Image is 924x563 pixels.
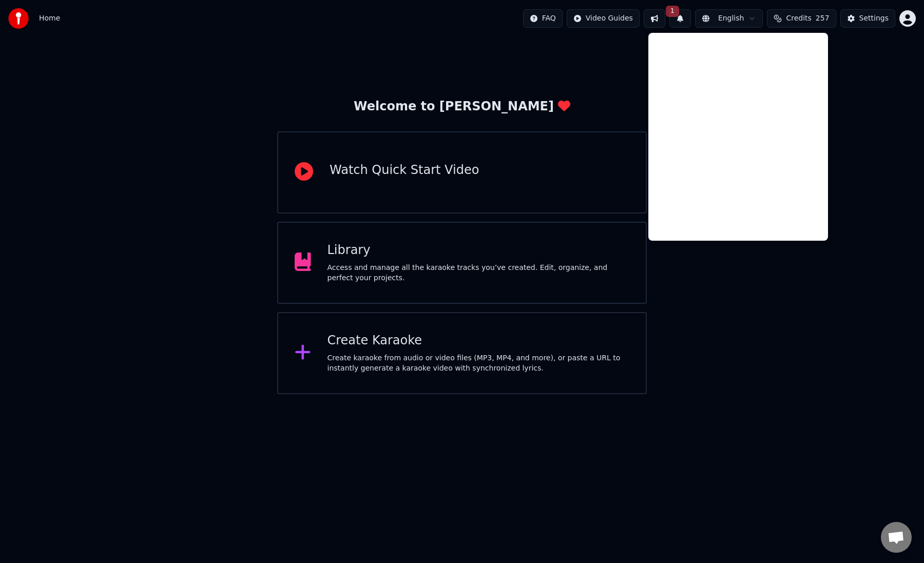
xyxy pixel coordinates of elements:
[354,99,570,115] div: Welcome to [PERSON_NAME]
[881,522,912,553] a: Open chat
[669,9,691,28] button: 1
[330,162,479,179] div: Watch Quick Start Video
[786,13,811,24] span: Credits
[39,13,60,24] nav: breadcrumb
[816,13,830,24] span: 257
[767,9,836,28] button: Credits257
[567,9,640,28] button: Video Guides
[859,13,889,24] div: Settings
[523,9,563,28] button: FAQ
[328,333,630,349] div: Create Karaoke
[328,242,630,259] div: Library
[39,13,60,24] span: Home
[328,353,630,374] div: Create karaoke from audio or video files (MP3, MP4, and more), or paste a URL to instantly genera...
[328,263,630,283] div: Access and manage all the karaoke tracks you’ve created. Edit, organize, and perfect your projects.
[8,8,29,29] img: youka
[666,6,679,17] span: 1
[840,9,895,28] button: Settings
